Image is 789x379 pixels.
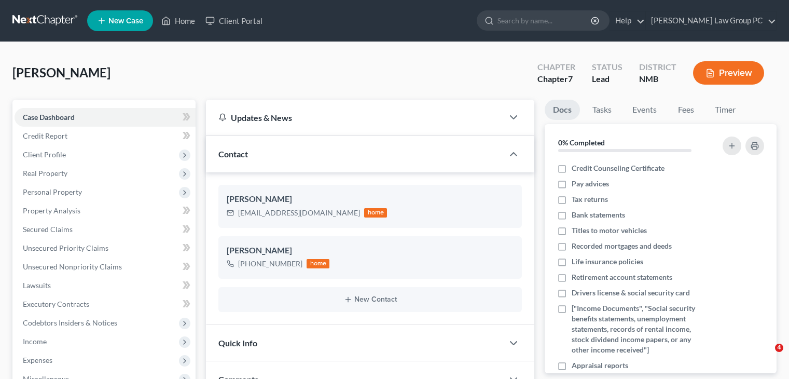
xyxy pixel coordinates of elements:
[23,262,122,271] span: Unsecured Nonpriority Claims
[646,11,776,30] a: [PERSON_NAME] Law Group PC
[639,73,676,85] div: NMB
[15,239,196,258] a: Unsecured Priority Claims
[23,300,89,308] span: Executory Contracts
[23,113,75,121] span: Case Dashboard
[200,11,268,30] a: Client Portal
[238,259,302,269] div: [PHONE_NUMBER]
[497,11,592,30] input: Search by name...
[227,245,514,257] div: [PERSON_NAME]
[364,208,387,218] div: home
[15,276,196,295] a: Lawsuits
[537,73,575,85] div: Chapter
[775,344,783,352] span: 4
[572,179,609,189] span: Pay advices
[558,138,605,147] strong: 0% Completed
[23,206,80,215] span: Property Analysis
[592,73,622,85] div: Lead
[15,258,196,276] a: Unsecured Nonpriority Claims
[624,100,665,120] a: Events
[12,65,110,80] span: [PERSON_NAME]
[23,337,47,346] span: Income
[15,108,196,127] a: Case Dashboard
[218,338,257,348] span: Quick Info
[227,295,514,304] button: New Contact
[23,169,67,178] span: Real Property
[572,303,710,355] span: ["Income Documents", "Social security benefits statements, unemployment statements, records of re...
[23,281,51,290] span: Lawsuits
[610,11,645,30] a: Help
[23,187,82,196] span: Personal Property
[693,61,764,85] button: Preview
[669,100,702,120] a: Fees
[572,210,625,220] span: Bank statements
[15,220,196,239] a: Secured Claims
[23,131,67,140] span: Credit Report
[156,11,200,30] a: Home
[307,259,329,268] div: home
[572,241,672,251] span: Recorded mortgages and deeds
[592,61,622,73] div: Status
[218,112,491,123] div: Updates & News
[15,127,196,145] a: Credit Report
[227,193,514,206] div: [PERSON_NAME]
[238,208,360,218] div: [EMAIL_ADDRESS][DOMAIN_NAME]
[584,100,620,120] a: Tasks
[572,163,665,173] span: Credit Counseling Certificate
[754,344,779,369] iframe: Intercom live chat
[15,295,196,314] a: Executory Contracts
[218,149,248,159] span: Contact
[639,61,676,73] div: District
[707,100,744,120] a: Timer
[572,256,643,267] span: Life insurance policies
[572,194,608,205] span: Tax returns
[23,318,117,327] span: Codebtors Insiders & Notices
[545,100,580,120] a: Docs
[23,225,73,234] span: Secured Claims
[572,225,647,236] span: Titles to motor vehicles
[572,288,690,298] span: Drivers license & social security card
[568,74,573,84] span: 7
[572,360,628,371] span: Appraisal reports
[23,243,108,252] span: Unsecured Priority Claims
[572,272,672,282] span: Retirement account statements
[108,17,143,25] span: New Case
[537,61,575,73] div: Chapter
[15,201,196,220] a: Property Analysis
[23,150,66,159] span: Client Profile
[23,356,52,364] span: Expenses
